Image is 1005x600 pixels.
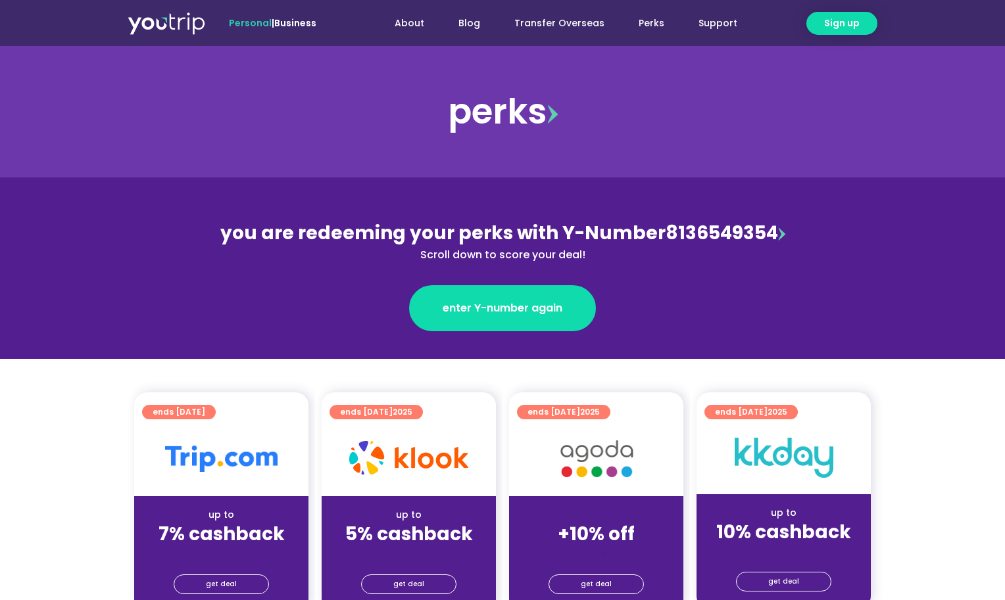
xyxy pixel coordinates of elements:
[217,219,788,263] div: 8136549354
[142,405,216,419] a: ends [DATE]
[378,11,441,35] a: About
[768,572,799,591] span: get deal
[715,405,787,419] span: ends [DATE]
[681,11,754,35] a: Support
[527,405,600,419] span: ends [DATE]
[153,405,205,419] span: ends [DATE]
[340,405,412,419] span: ends [DATE]
[824,16,860,30] span: Sign up
[274,16,316,30] a: Business
[806,12,877,35] a: Sign up
[332,546,485,560] div: (for stays only)
[558,521,635,547] strong: +10% off
[707,506,860,520] div: up to
[332,508,485,522] div: up to
[159,521,285,547] strong: 7% cashback
[441,11,497,35] a: Blog
[352,11,754,35] nav: Menu
[145,546,298,560] div: (for stays only)
[145,508,298,522] div: up to
[704,405,798,419] a: ends [DATE]2025
[768,406,787,417] span: 2025
[345,521,473,547] strong: 5% cashback
[581,575,612,593] span: get deal
[361,574,456,594] a: get deal
[217,247,788,263] div: Scroll down to score your deal!
[443,300,562,316] span: enter Y-number again
[393,406,412,417] span: 2025
[520,546,673,560] div: (for stays only)
[393,575,424,593] span: get deal
[622,11,681,35] a: Perks
[174,574,269,594] a: get deal
[220,220,666,246] span: you are redeeming your perks with Y-Number
[497,11,622,35] a: Transfer Overseas
[580,406,600,417] span: 2025
[716,519,851,545] strong: 10% cashback
[707,544,860,558] div: (for stays only)
[736,572,831,591] a: get deal
[517,405,610,419] a: ends [DATE]2025
[229,16,272,30] span: Personal
[229,16,316,30] span: |
[330,405,423,419] a: ends [DATE]2025
[549,574,644,594] a: get deal
[584,508,608,521] span: up to
[409,285,596,331] a: enter Y-number again
[206,575,237,593] span: get deal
